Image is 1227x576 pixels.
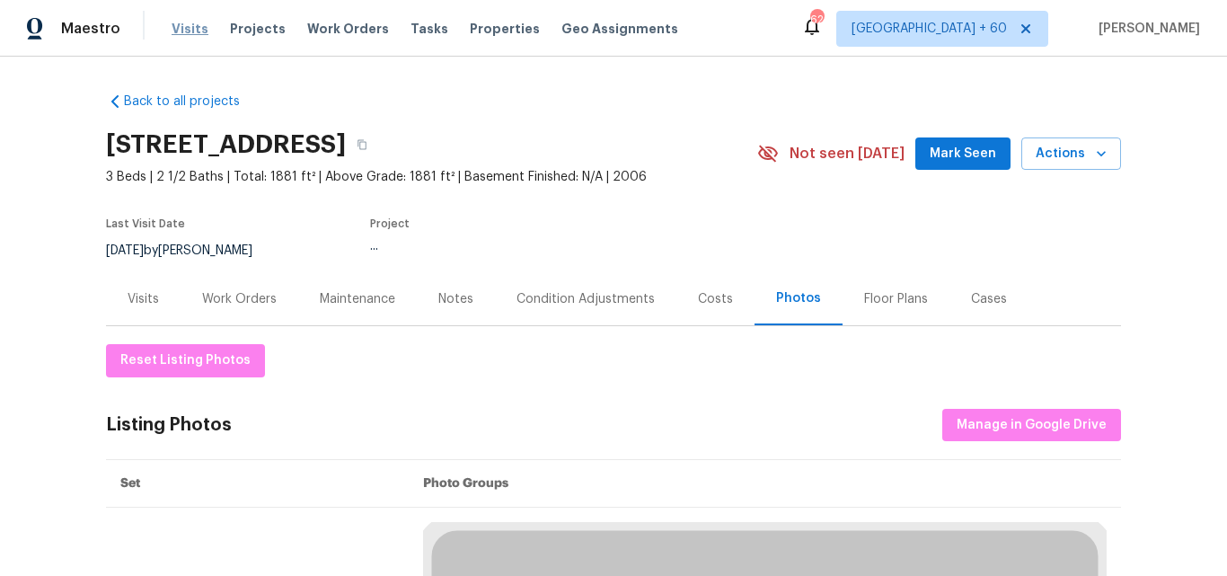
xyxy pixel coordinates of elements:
[106,244,144,257] span: [DATE]
[915,137,1011,171] button: Mark Seen
[106,218,185,229] span: Last Visit Date
[864,290,928,308] div: Floor Plans
[409,460,1121,508] th: Photo Groups
[320,290,395,308] div: Maintenance
[106,344,265,377] button: Reset Listing Photos
[1091,20,1200,38] span: [PERSON_NAME]
[120,350,251,372] span: Reset Listing Photos
[971,290,1007,308] div: Cases
[106,93,278,111] a: Back to all projects
[516,290,655,308] div: Condition Adjustments
[128,290,159,308] div: Visits
[561,20,678,38] span: Geo Assignments
[307,20,389,38] span: Work Orders
[61,20,120,38] span: Maestro
[106,416,232,434] div: Listing Photos
[172,20,208,38] span: Visits
[1036,143,1107,165] span: Actions
[790,145,905,163] span: Not seen [DATE]
[202,290,277,308] div: Work Orders
[230,20,286,38] span: Projects
[106,136,346,154] h2: [STREET_ADDRESS]
[810,11,823,29] div: 628
[930,143,996,165] span: Mark Seen
[852,20,1007,38] span: [GEOGRAPHIC_DATA] + 60
[370,240,715,253] div: ...
[438,290,473,308] div: Notes
[370,218,410,229] span: Project
[942,409,1121,442] button: Manage in Google Drive
[1021,137,1121,171] button: Actions
[346,128,378,161] button: Copy Address
[106,240,274,261] div: by [PERSON_NAME]
[698,290,733,308] div: Costs
[470,20,540,38] span: Properties
[776,289,821,307] div: Photos
[410,22,448,35] span: Tasks
[106,168,757,186] span: 3 Beds | 2 1/2 Baths | Total: 1881 ft² | Above Grade: 1881 ft² | Basement Finished: N/A | 2006
[106,460,409,508] th: Set
[957,414,1107,437] span: Manage in Google Drive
